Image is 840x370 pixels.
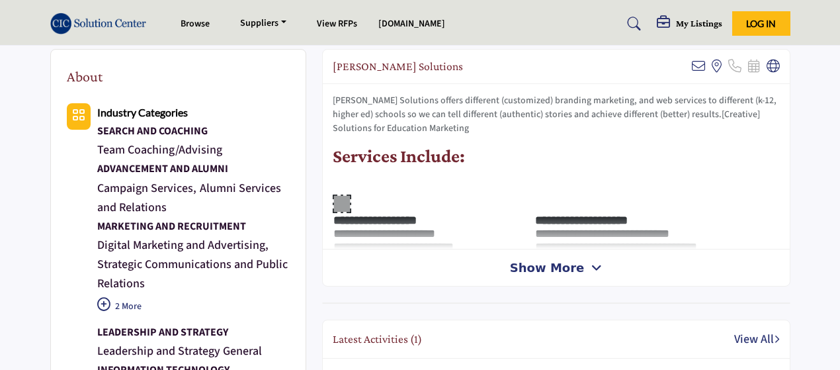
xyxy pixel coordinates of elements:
div: Executive search services, leadership coaching, and professional development programs for institu... [97,122,290,140]
a: Digital Marketing and Advertising, [97,237,269,254]
a: Strategic Communications and Public Relations [97,256,288,292]
h5: My Listings [676,17,722,29]
button: Category Icon [67,103,91,130]
div: Donor management, fundraising solutions, and alumni engagement platforms to strengthen institutio... [97,160,290,178]
div: My Listings [657,16,722,32]
a: Team Coaching/Advising [97,142,222,158]
a: MARKETING AND RECRUITMENT [97,217,290,236]
a: LEADERSHIP AND STRATEGY [97,323,290,342]
a: ADVANCEMENT AND ALUMNI [97,160,290,178]
span: Show More [510,259,584,277]
h2: Latest Activities (1) [333,332,422,346]
div: Brand development, digital marketing, and student recruitment campaign solutions for colleges [97,217,290,236]
a: Browse [181,17,210,30]
h2: About [67,66,103,87]
div: Institutional effectiveness, strategic planning, and leadership development resources for college... [97,323,290,342]
p: 2 More [97,293,290,323]
a: [DOMAIN_NAME] [378,17,445,30]
button: Log In [732,11,790,36]
strong: Services Include: [333,146,465,166]
a: View RFPs [317,17,357,30]
a: SEARCH AND COACHING [97,122,290,140]
a: Industry Categories [97,105,188,121]
p: [PERSON_NAME] Solutions offers different (customized) branding marketing, and web services to dif... [333,94,780,136]
a: Leadership and Strategy General [97,343,262,359]
a: Alumni Services and Relations [97,180,282,216]
span: Log In [746,18,776,29]
a: Campaign Services, [97,180,196,197]
img: site Logo [50,13,153,34]
b: Industry Categories [97,106,188,118]
h2: Caylor Solutions [333,60,463,73]
a: Suppliers [231,15,296,33]
a: View All [734,330,780,348]
a: Search [614,13,650,34]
